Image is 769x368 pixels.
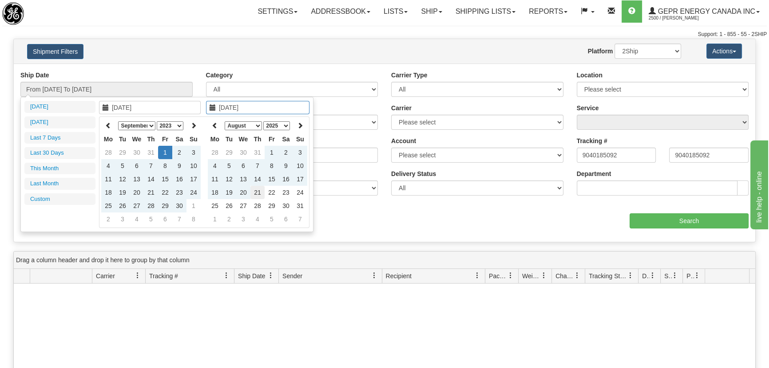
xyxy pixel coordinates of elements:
td: 3 [186,146,201,159]
td: 15 [265,172,279,186]
th: We [236,132,250,146]
a: Lists [377,0,414,23]
a: Recipient filter column settings [470,268,485,283]
a: Ship [414,0,448,23]
td: 29 [222,146,236,159]
a: Charge filter column settings [570,268,585,283]
th: Sa [172,132,186,146]
td: 18 [101,186,115,199]
td: 30 [172,199,186,212]
th: Su [293,132,307,146]
button: Shipment Filters [27,44,83,59]
td: 31 [250,146,265,159]
a: Pickup Status filter column settings [690,268,705,283]
td: 14 [250,172,265,186]
td: 28 [144,199,158,212]
td: 16 [279,172,293,186]
td: 7 [144,159,158,172]
td: 28 [101,146,115,159]
td: 4 [250,212,265,226]
th: Th [144,132,158,146]
td: 3 [293,146,307,159]
td: 20 [236,186,250,199]
td: 8 [158,159,172,172]
span: Weight [522,272,541,280]
a: Tracking # filter column settings [219,268,234,283]
span: Tracking # [149,272,178,280]
td: 2 [222,212,236,226]
td: 1 [186,199,201,212]
span: Charge [555,272,574,280]
td: 8 [186,212,201,226]
span: 2500 / [PERSON_NAME] [649,14,715,23]
td: 5 [115,159,130,172]
td: 28 [208,146,222,159]
th: Mo [208,132,222,146]
span: Sender [282,272,302,280]
td: 6 [130,159,144,172]
td: 7 [250,159,265,172]
td: 21 [250,186,265,199]
a: Carrier filter column settings [130,268,145,283]
th: Tu [115,132,130,146]
td: 9 [279,159,293,172]
td: 5 [222,159,236,172]
span: Recipient [386,272,412,280]
label: Platform [588,47,613,56]
td: 26 [115,199,130,212]
td: 1 [158,146,172,159]
input: To [669,148,749,163]
td: 26 [222,199,236,212]
li: [DATE] [24,116,95,128]
th: Sa [279,132,293,146]
td: 21 [144,186,158,199]
label: Account [391,136,416,145]
td: 4 [208,159,222,172]
td: 27 [236,199,250,212]
td: 15 [158,172,172,186]
a: Packages filter column settings [503,268,518,283]
a: Shipping lists [449,0,522,23]
li: [DATE] [24,101,95,113]
td: 22 [265,186,279,199]
a: Sender filter column settings [367,268,382,283]
td: 7 [172,212,186,226]
iframe: chat widget [749,139,768,229]
li: Last 7 Days [24,132,95,144]
a: Delivery Status filter column settings [645,268,660,283]
span: Carrier [96,272,115,280]
td: 23 [172,186,186,199]
td: 22 [158,186,172,199]
a: Ship Date filter column settings [263,268,278,283]
td: 20 [130,186,144,199]
td: 10 [293,159,307,172]
td: 9 [172,159,186,172]
a: Weight filter column settings [536,268,551,283]
td: 19 [222,186,236,199]
td: 3 [115,212,130,226]
td: 13 [236,172,250,186]
li: This Month [24,163,95,175]
td: 2 [172,146,186,159]
label: Carrier Type [391,71,427,80]
a: Tracking Status filter column settings [623,268,638,283]
label: Delivery Status [391,169,436,178]
td: 1 [265,146,279,159]
td: 12 [222,172,236,186]
td: 12 [115,172,130,186]
td: 30 [236,146,250,159]
a: GEPR Energy Canada Inc 2500 / [PERSON_NAME] [642,0,766,23]
td: 24 [293,186,307,199]
td: 5 [144,212,158,226]
a: Shipment Issues filter column settings [667,268,682,283]
td: 17 [293,172,307,186]
td: 29 [115,146,130,159]
th: Fr [265,132,279,146]
span: Ship Date [238,272,265,280]
a: Settings [251,0,304,23]
td: 6 [279,212,293,226]
th: We [130,132,144,146]
th: Tu [222,132,236,146]
td: 13 [130,172,144,186]
td: 31 [144,146,158,159]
